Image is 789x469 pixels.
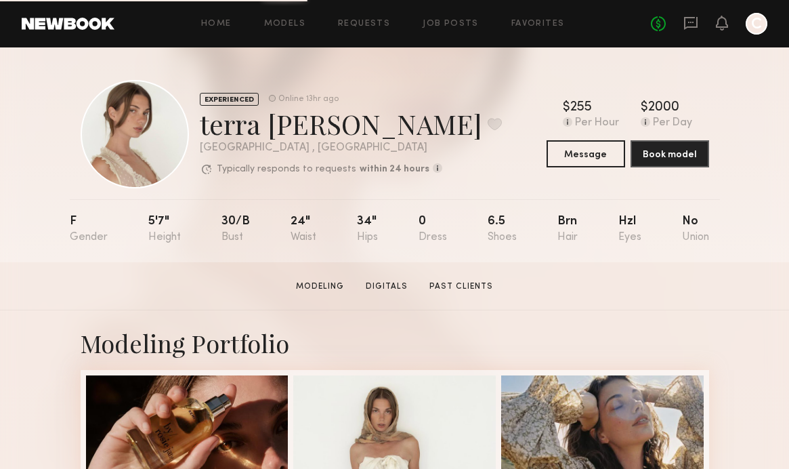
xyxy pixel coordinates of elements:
[278,95,339,104] div: Online 13hr ago
[547,140,625,167] button: Message
[557,216,578,243] div: Brn
[419,216,447,243] div: 0
[221,216,250,243] div: 30/b
[200,142,502,154] div: [GEOGRAPHIC_DATA] , [GEOGRAPHIC_DATA]
[291,216,316,243] div: 24"
[338,20,390,28] a: Requests
[563,101,570,115] div: $
[575,117,619,129] div: Per Hour
[264,20,305,28] a: Models
[423,20,479,28] a: Job Posts
[81,327,709,359] div: Modeling Portfolio
[200,106,502,142] div: terra [PERSON_NAME]
[424,281,498,293] a: Past Clients
[641,101,648,115] div: $
[511,20,565,28] a: Favorites
[488,216,517,243] div: 6.5
[653,117,692,129] div: Per Day
[360,165,429,174] b: within 24 hours
[201,20,232,28] a: Home
[746,13,767,35] a: C
[631,140,709,167] button: Book model
[570,101,592,115] div: 255
[148,216,181,243] div: 5'7"
[357,216,378,243] div: 34"
[217,165,356,174] p: Typically responds to requests
[291,281,349,293] a: Modeling
[360,281,413,293] a: Digitals
[682,216,709,243] div: No
[200,93,259,106] div: EXPERIENCED
[648,101,679,115] div: 2000
[70,216,108,243] div: F
[618,216,641,243] div: Hzl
